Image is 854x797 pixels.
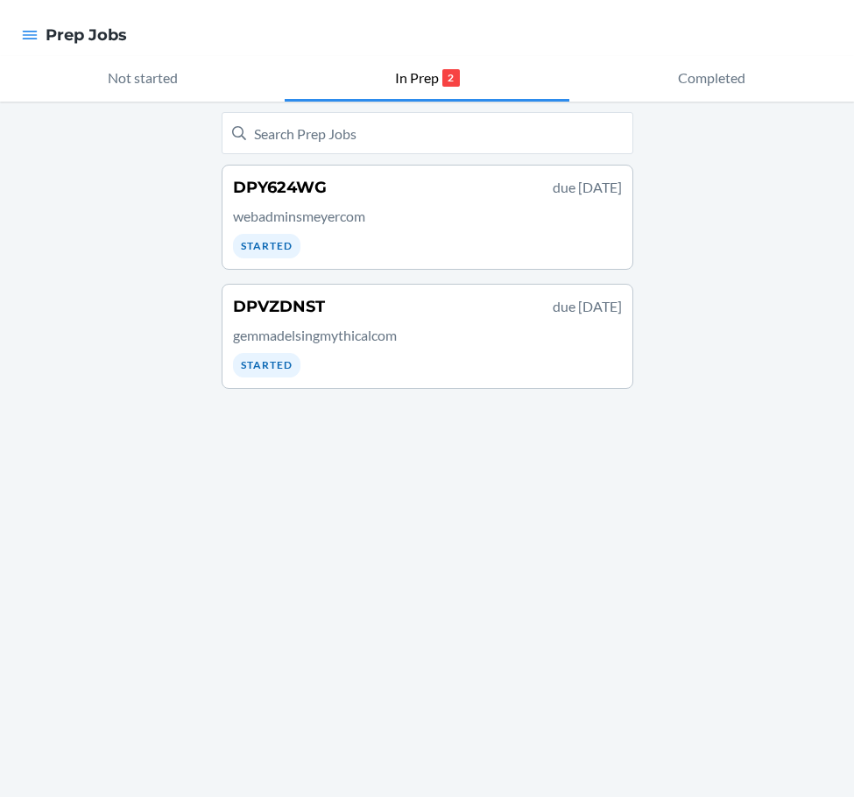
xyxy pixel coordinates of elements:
[46,24,127,46] h4: Prep Jobs
[233,353,300,377] div: Started
[678,67,745,88] p: Completed
[285,56,569,102] button: In Prep2
[569,56,854,102] button: Completed
[233,325,622,346] p: gemmadelsingmythicalcom
[222,112,633,154] input: Search Prep Jobs
[233,295,325,318] h4: DPVZDNST
[233,234,300,258] div: Started
[233,206,622,227] p: webadminsmeyercom
[442,69,460,87] p: 2
[222,284,633,389] a: DPVZDNSTdue [DATE]gemmadelsingmythicalcomStarted
[553,296,622,317] p: due [DATE]
[553,177,622,198] p: due [DATE]
[233,176,327,199] h4: DPY624WG
[395,67,439,88] p: In Prep
[108,67,178,88] p: Not started
[222,165,633,270] a: DPY624WGdue [DATE]webadminsmeyercomStarted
